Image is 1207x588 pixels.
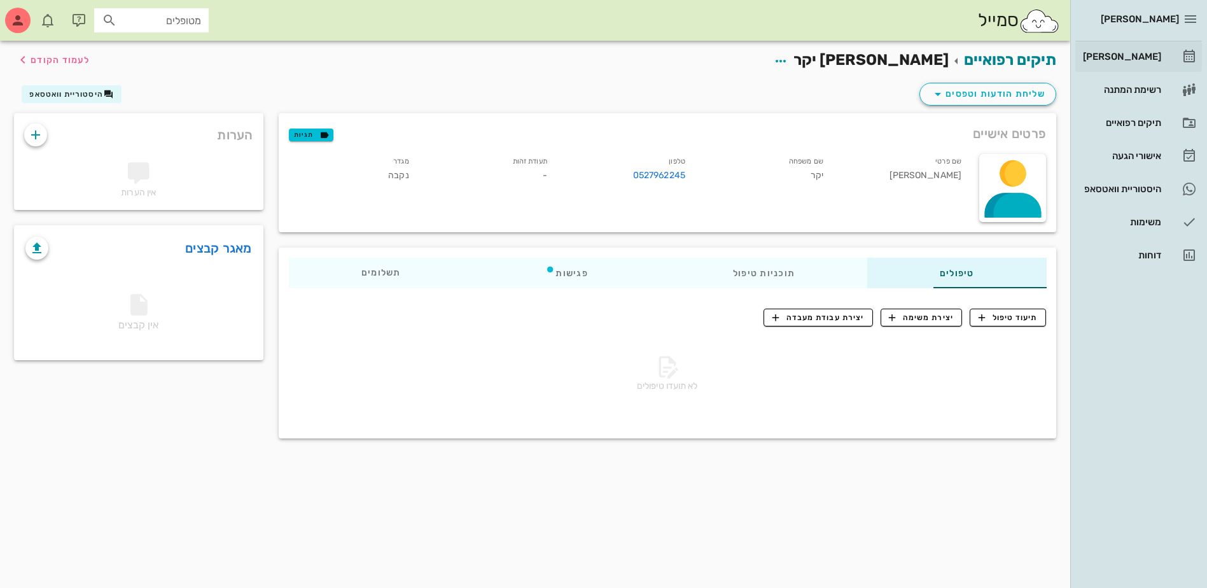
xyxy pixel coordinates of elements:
[633,169,685,183] a: 0527962245
[1080,184,1161,194] div: היסטוריית וואטסאפ
[978,7,1060,34] div: סמייל
[289,129,333,141] button: תגיות
[513,157,547,165] small: תעודת זהות
[930,87,1045,102] span: שליחת הודעות וטפסים
[1080,85,1161,95] div: רשימת המתנה
[1019,8,1060,34] img: SmileCloud logo
[669,157,685,165] small: טלפון
[881,309,963,326] button: יצירת משימה
[979,312,1038,323] span: תיעוד טיפול
[543,170,547,181] span: -
[185,238,252,258] a: מאגר קבצים
[919,83,1056,106] button: שליחת הודעות וטפסים
[1080,118,1161,128] div: תיקים רפואיים
[22,85,122,103] button: היסטוריית וואטסאפ
[789,157,823,165] small: שם משפחה
[660,258,867,288] div: תוכניות טיפול
[38,10,45,18] span: תג
[973,123,1046,144] span: פרטים אישיים
[764,309,872,326] button: יצירת עבודת מעבדה
[1075,174,1202,204] a: היסטוריית וואטסאפ
[1075,74,1202,105] a: רשימת המתנה
[889,312,954,323] span: יצירת משימה
[964,51,1056,69] a: תיקים רפואיים
[1075,207,1202,237] a: משימות
[1080,217,1161,227] div: משימות
[1080,52,1161,62] div: [PERSON_NAME]
[772,312,864,323] span: יצירת עבודת מעבדה
[1075,108,1202,138] a: תיקים רפואיים
[361,269,400,277] span: תשלומים
[935,157,961,165] small: שם פרטי
[473,258,660,288] div: פגישות
[281,151,419,190] div: נקבה
[1075,41,1202,72] a: [PERSON_NAME]
[834,151,972,190] div: [PERSON_NAME]
[294,129,327,141] span: תגיות
[1075,240,1202,270] a: דוחות
[1075,141,1202,171] a: אישורי הגעה
[14,113,263,150] div: הערות
[1080,250,1161,260] div: דוחות
[31,55,90,66] span: לעמוד הקודם
[970,309,1046,326] button: תיעוד טיפול
[1080,151,1161,161] div: אישורי הגעה
[637,381,698,391] span: לא תועדו טיפולים
[393,157,408,165] small: מגדר
[121,187,156,198] span: אין הערות
[695,151,834,190] div: יקר
[29,90,103,99] span: היסטוריית וואטסאפ
[118,298,158,331] span: אין קבצים
[15,48,90,71] button: לעמוד הקודם
[1101,13,1179,25] span: [PERSON_NAME]
[793,51,949,69] span: [PERSON_NAME] יקר
[867,258,1046,288] div: טיפולים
